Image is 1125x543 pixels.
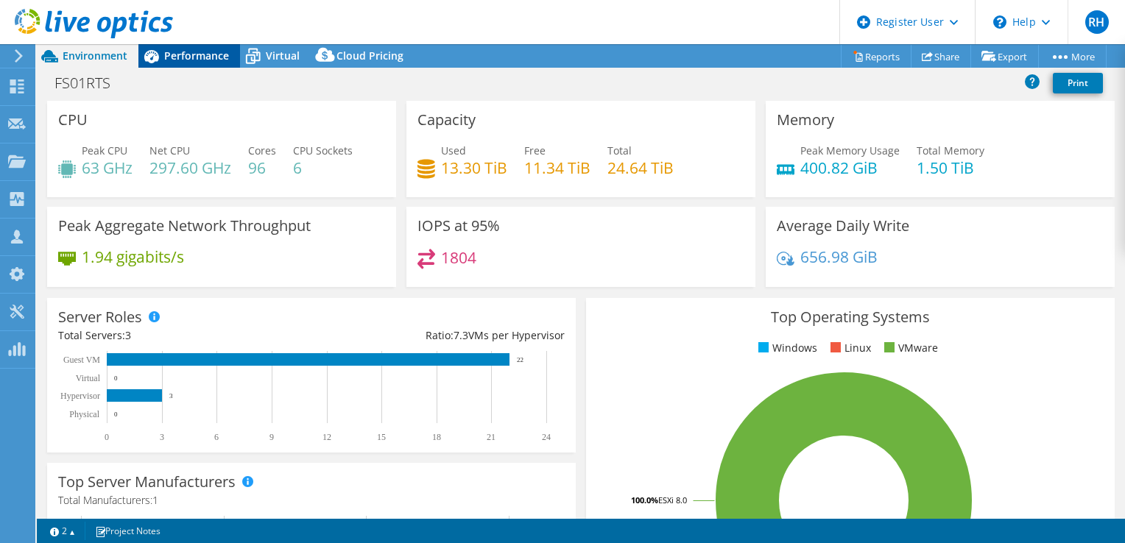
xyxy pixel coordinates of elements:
span: Peak CPU [82,143,127,157]
h3: IOPS at 95% [417,218,500,234]
h4: 400.82 GiB [800,160,900,176]
h3: Average Daily Write [777,218,909,234]
a: Share [911,45,971,68]
h4: 6 [293,160,353,176]
span: Cloud Pricing [336,49,403,63]
span: Total Memory [917,143,984,157]
span: CPU Sockets [293,143,353,157]
h4: 96 [248,160,276,176]
span: 7.3 [454,328,468,342]
a: Print [1053,73,1103,93]
span: RH [1085,10,1109,34]
text: 22 [517,356,523,363]
h4: 1.50 TiB [917,160,984,176]
span: Peak Memory Usage [800,143,900,157]
div: Ratio: VMs per Hypervisor [311,327,565,344]
a: Export [970,45,1039,68]
text: Virtual [76,373,101,383]
span: 3 [125,328,131,342]
a: 2 [40,522,85,540]
tspan: 100.0% [631,494,658,505]
text: 3 [169,392,173,400]
h4: 1804 [441,249,476,266]
h4: 1.94 gigabits/s [82,249,184,265]
text: 15 [377,432,386,442]
a: Project Notes [85,522,171,540]
text: 3 [160,432,164,442]
h4: 13.30 TiB [441,160,507,176]
h3: Peak Aggregate Network Throughput [58,218,311,234]
div: Total Servers: [58,327,311,344]
h4: 297.60 GHz [149,160,231,176]
h3: Server Roles [58,309,142,325]
h4: Total Manufacturers: [58,492,565,508]
span: Cores [248,143,276,157]
text: 0 [114,375,118,382]
text: Guest VM [63,355,100,365]
h3: Top Operating Systems [597,309,1104,325]
span: Total [607,143,632,157]
li: Windows [755,340,817,356]
h4: 63 GHz [82,160,133,176]
h3: CPU [58,112,88,128]
h3: Memory [777,112,834,128]
text: 18 [432,432,441,442]
svg: \n [993,15,1006,29]
text: 24 [542,432,551,442]
li: Linux [827,340,871,356]
text: Physical [69,409,99,419]
h3: Capacity [417,112,476,128]
span: 1 [152,493,158,507]
span: Used [441,143,466,157]
text: 9 [269,432,274,442]
a: More [1038,45,1107,68]
h1: FS01RTS [48,75,133,91]
span: Net CPU [149,143,190,157]
span: Environment [63,49,127,63]
h3: Top Server Manufacturers [58,474,236,490]
text: 21 [487,432,496,442]
span: Performance [164,49,229,63]
span: Free [524,143,546,157]
h4: 24.64 TiB [607,160,674,176]
tspan: ESXi 8.0 [658,494,687,505]
h4: 11.34 TiB [524,160,590,176]
h4: 656.98 GiB [800,249,878,265]
text: Hypervisor [60,391,100,401]
a: Reports [841,45,911,68]
text: 0 [105,432,109,442]
text: 6 [214,432,219,442]
text: 0 [114,411,118,418]
text: 12 [322,432,331,442]
li: VMware [881,340,938,356]
span: Virtual [266,49,300,63]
